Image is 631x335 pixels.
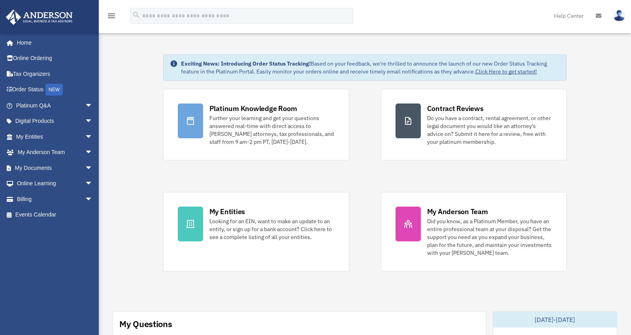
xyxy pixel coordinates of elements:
[6,82,105,98] a: Order StatusNEW
[85,145,101,161] span: arrow_drop_down
[209,104,297,113] div: Platinum Knowledge Room
[85,160,101,176] span: arrow_drop_down
[132,11,141,19] i: search
[85,129,101,145] span: arrow_drop_down
[181,60,311,67] strong: Exciting News: Introducing Order Status Tracking!
[427,207,488,216] div: My Anderson Team
[6,113,105,129] a: Digital Productsarrow_drop_down
[6,35,101,51] a: Home
[85,176,101,192] span: arrow_drop_down
[209,207,245,216] div: My Entities
[381,89,567,160] a: Contract Reviews Do you have a contract, rental agreement, or other legal document you would like...
[85,191,101,207] span: arrow_drop_down
[6,160,105,176] a: My Documentsarrow_drop_down
[163,192,349,271] a: My Entities Looking for an EIN, want to make an update to an entity, or sign up for a bank accoun...
[6,145,105,160] a: My Anderson Teamarrow_drop_down
[427,114,552,146] div: Do you have a contract, rental agreement, or other legal document you would like an attorney's ad...
[181,60,560,75] div: Based on your feedback, we're thrilled to announce the launch of our new Order Status Tracking fe...
[6,207,105,223] a: Events Calendar
[381,192,567,271] a: My Anderson Team Did you know, as a Platinum Member, you have an entire professional team at your...
[6,191,105,207] a: Billingarrow_drop_down
[209,217,335,241] div: Looking for an EIN, want to make an update to an entity, or sign up for a bank account? Click her...
[4,9,75,25] img: Anderson Advisors Platinum Portal
[163,89,349,160] a: Platinum Knowledge Room Further your learning and get your questions answered real-time with dire...
[107,14,116,21] a: menu
[427,104,484,113] div: Contract Reviews
[6,129,105,145] a: My Entitiesarrow_drop_down
[45,84,63,96] div: NEW
[6,51,105,66] a: Online Ordering
[119,318,172,330] div: My Questions
[493,312,617,327] div: [DATE]-[DATE]
[613,10,625,21] img: User Pic
[209,114,335,146] div: Further your learning and get your questions answered real-time with direct access to [PERSON_NAM...
[107,11,116,21] i: menu
[6,98,105,113] a: Platinum Q&Aarrow_drop_down
[85,98,101,114] span: arrow_drop_down
[6,176,105,192] a: Online Learningarrow_drop_down
[85,113,101,130] span: arrow_drop_down
[475,68,537,75] a: Click Here to get started!
[427,217,552,257] div: Did you know, as a Platinum Member, you have an entire professional team at your disposal? Get th...
[6,66,105,82] a: Tax Organizers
